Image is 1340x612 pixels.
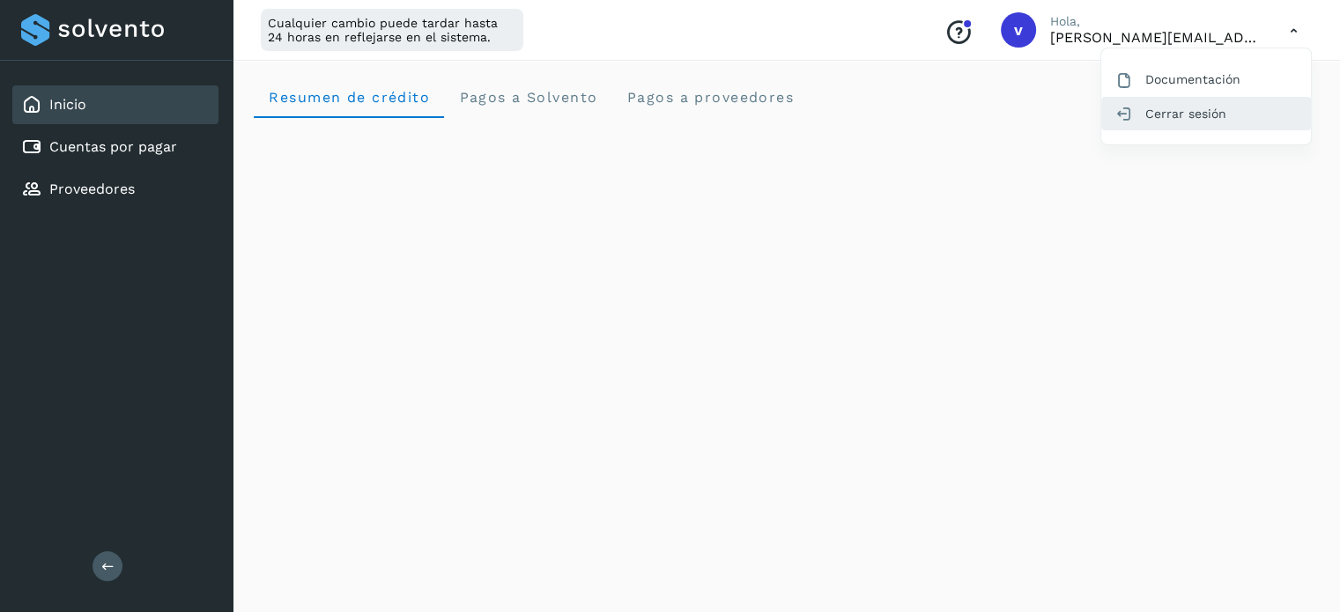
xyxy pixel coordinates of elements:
[49,181,135,197] a: Proveedores
[1101,63,1311,96] div: Documentación
[12,128,218,166] div: Cuentas por pagar
[12,85,218,124] div: Inicio
[49,96,86,113] a: Inicio
[1101,97,1311,130] div: Cerrar sesión
[49,138,177,155] a: Cuentas por pagar
[12,170,218,209] div: Proveedores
